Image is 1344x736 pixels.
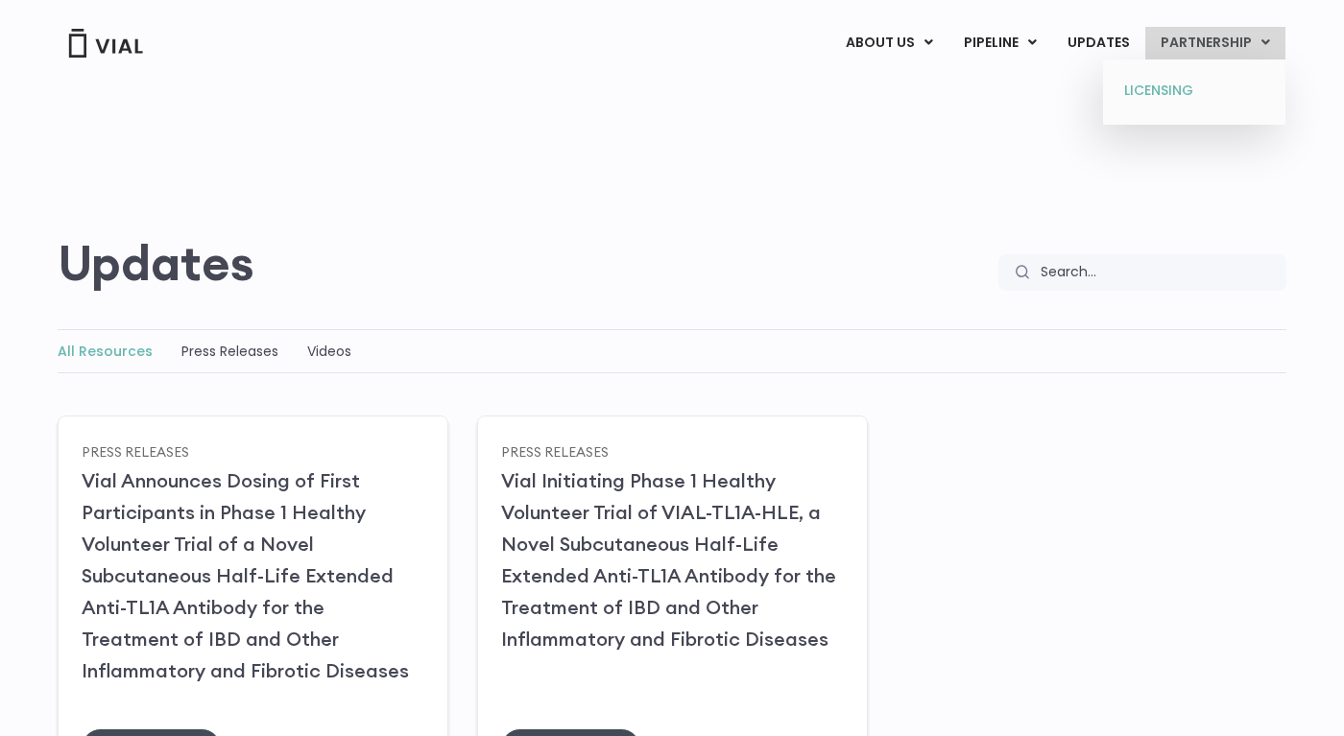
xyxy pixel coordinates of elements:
img: Vial Logo [67,29,144,58]
a: ABOUT USMenu Toggle [830,27,948,59]
a: Press Releases [501,442,609,460]
a: UPDATES [1052,27,1144,59]
a: Press Releases [82,442,189,460]
a: All Resources [58,342,153,361]
h2: Updates [58,235,254,291]
a: Press Releases [181,342,278,361]
a: PARTNERSHIPMenu Toggle [1145,27,1285,59]
a: Vial Initiating Phase 1 Healthy Volunteer Trial of VIAL-TL1A-HLE, a Novel Subcutaneous Half-Life ... [501,468,836,651]
a: LICENSING [1110,76,1278,107]
a: Vial Announces Dosing of First Participants in Phase 1 Healthy Volunteer Trial of a Novel Subcuta... [82,468,409,682]
a: Videos [307,342,351,361]
a: PIPELINEMenu Toggle [948,27,1051,59]
input: Search... [1028,254,1286,291]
